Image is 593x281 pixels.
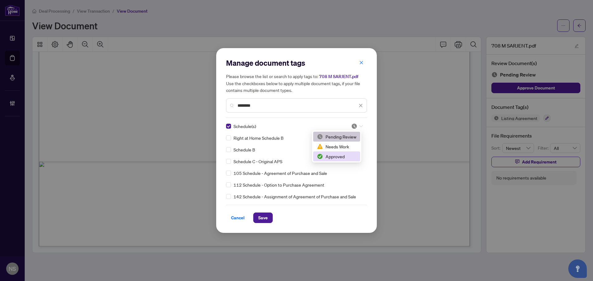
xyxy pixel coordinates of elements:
[317,153,323,159] img: status
[258,213,268,223] span: Save
[226,213,250,223] button: Cancel
[313,151,360,161] div: Approved
[233,158,282,165] span: Schedule C - Original APS
[226,58,367,68] h2: Manage document tags
[233,193,356,200] span: 142 Schedule - Assignment of Agreement of Purchase and Sale
[233,123,256,130] span: Schedule(s)
[226,73,367,93] h5: Please browse the list or search to apply tags to: Use the checkboxes below to apply multiple doc...
[359,103,363,108] span: close
[233,134,284,141] span: Right at Home Schedule B
[253,213,273,223] button: Save
[351,123,357,129] img: status
[319,74,358,79] span: 708 M SARJENT.pdf
[233,170,327,176] span: 105 Schedule - Agreement of Purchase and Sale
[317,153,356,160] div: Approved
[317,143,356,150] div: Needs Work
[233,181,324,188] span: 112 Schedule - Option to Purchase Agreement
[351,123,363,129] span: Pending Review
[359,60,364,65] span: close
[313,132,360,142] div: Pending Review
[317,134,323,140] img: status
[317,143,323,150] img: status
[568,259,587,278] button: Open asap
[317,133,356,140] div: Pending Review
[233,146,255,153] span: Schedule B
[313,142,360,151] div: Needs Work
[231,213,245,223] span: Cancel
